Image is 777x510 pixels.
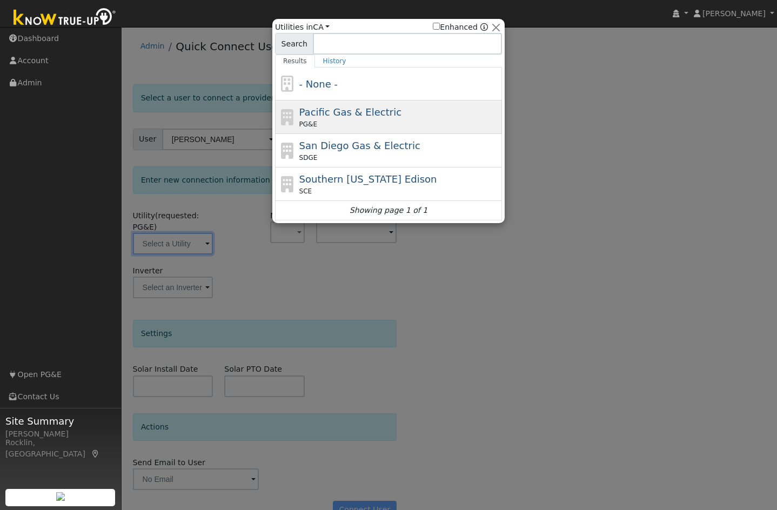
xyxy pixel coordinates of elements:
a: Map [91,449,101,458]
span: Southern [US_STATE] Edison [299,173,437,185]
i: Showing page 1 of 1 [350,205,427,216]
span: San Diego Gas & Electric [299,140,420,151]
a: Results [275,55,315,68]
span: Search [275,33,313,55]
a: History [315,55,354,68]
span: Site Summary [5,414,116,428]
span: [PERSON_NAME] [702,9,766,18]
img: Know True-Up [8,6,122,30]
span: SCE [299,186,312,196]
img: retrieve [56,492,65,501]
a: CA [313,23,330,31]
span: PG&E [299,119,317,129]
input: Enhanced [433,23,440,30]
label: Enhanced [433,22,478,33]
span: - None - [299,78,338,90]
span: Utilities in [275,22,330,33]
a: Enhanced Providers [480,23,488,31]
span: Show enhanced providers [433,22,488,33]
div: [PERSON_NAME] [5,428,116,440]
span: SDGE [299,153,318,163]
span: Pacific Gas & Electric [299,106,401,118]
div: Rocklin, [GEOGRAPHIC_DATA] [5,437,116,460]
